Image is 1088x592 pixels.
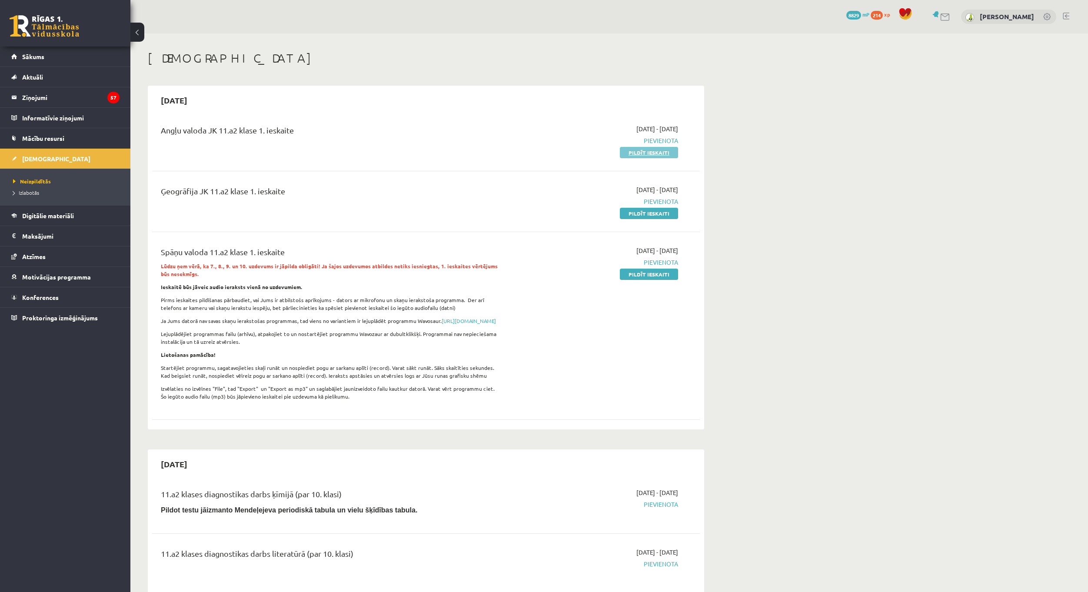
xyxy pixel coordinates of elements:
span: Izlabotās [13,189,39,196]
a: 8829 mP [846,11,869,18]
span: [DATE] - [DATE] [636,488,678,497]
a: Motivācijas programma [11,267,120,287]
span: Pievienota [514,559,678,569]
legend: Ziņojumi [22,87,120,107]
span: [DATE] - [DATE] [636,124,678,133]
strong: Lietošanas pamācība! [161,351,216,358]
span: 214 [871,11,883,20]
div: Ģeogrāfija JK 11.a2 klase 1. ieskaite [161,185,501,201]
a: Konferences [11,287,120,307]
a: [DEMOGRAPHIC_DATA] [11,149,120,169]
div: 11.a2 klases diagnostikas darbs literatūrā (par 10. klasi) [161,548,501,564]
span: Pievienota [514,197,678,206]
b: Pildot testu jāizmanto Mendeļejeva periodiskā tabula un vielu šķīdības tabula. [161,506,417,514]
a: 214 xp [871,11,894,18]
span: Konferences [22,293,59,301]
span: xp [884,11,890,18]
span: Pievienota [514,136,678,145]
span: Digitālie materiāli [22,212,74,220]
a: Pildīt ieskaiti [620,147,678,158]
i: 57 [107,92,120,103]
a: Digitālie materiāli [11,206,120,226]
a: Informatīvie ziņojumi [11,108,120,128]
span: Proktoringa izmēģinājums [22,314,98,322]
legend: Maksājumi [22,226,120,246]
p: Lejuplādējiet programmas failu (arhīvu), atpakojiet to un nostartējiet programmu Wavozaur ar dubu... [161,330,501,346]
a: Atzīmes [11,246,120,266]
span: Aktuāli [22,73,43,81]
h2: [DATE] [152,454,196,474]
a: [PERSON_NAME] [980,12,1034,21]
span: 8829 [846,11,861,20]
strong: Lūdzu ņem vērā, ka 7., 8., 9. un 10. uzdevums ir jāpilda obligāti! Ja šajos uzdevumos atbildes ne... [161,263,498,277]
a: Pildīt ieskaiti [620,208,678,219]
span: Pievienota [514,500,678,509]
a: Maksājumi [11,226,120,246]
h2: [DATE] [152,90,196,110]
a: Pildīt ieskaiti [620,269,678,280]
a: Aktuāli [11,67,120,87]
a: Rīgas 1. Tālmācības vidusskola [10,15,79,37]
span: Atzīmes [22,253,46,260]
img: Enno Šēnknehts [965,13,974,22]
div: Spāņu valoda 11.a2 klase 1. ieskaite [161,246,501,262]
strong: Ieskaitē būs jāveic audio ieraksts vienā no uzdevumiem. [161,283,303,290]
legend: Informatīvie ziņojumi [22,108,120,128]
p: Startējiet programmu, sagatavojieties skaļi runāt un nospiediet pogu ar sarkanu aplīti (record). ... [161,364,501,379]
span: [DATE] - [DATE] [636,548,678,557]
div: Angļu valoda JK 11.a2 klase 1. ieskaite [161,124,501,140]
span: [DATE] - [DATE] [636,185,678,194]
span: [DATE] - [DATE] [636,246,678,255]
a: Ziņojumi57 [11,87,120,107]
a: Sākums [11,47,120,67]
a: [URL][DOMAIN_NAME] [442,317,496,324]
a: Mācību resursi [11,128,120,148]
a: Izlabotās [13,189,122,196]
p: Pirms ieskaites pildīšanas pārbaudiet, vai Jums ir atbilstošs aprīkojums - dators ar mikrofonu un... [161,296,501,312]
span: mP [862,11,869,18]
p: Ja Jums datorā nav savas skaņu ierakstošas programmas, tad viens no variantiem ir lejuplādēt prog... [161,317,501,325]
span: Motivācijas programma [22,273,91,281]
div: 11.a2 klases diagnostikas darbs ķīmijā (par 10. klasi) [161,488,501,504]
span: Neizpildītās [13,178,51,185]
h1: [DEMOGRAPHIC_DATA] [148,51,704,66]
span: [DEMOGRAPHIC_DATA] [22,155,90,163]
span: Pievienota [514,258,678,267]
span: Mācību resursi [22,134,64,142]
span: Sākums [22,53,44,60]
p: Izvēlaties no izvēlnes "File", tad "Export" un "Export as mp3" un saglabājiet jaunizveidoto failu... [161,385,501,400]
a: Neizpildītās [13,177,122,185]
a: Proktoringa izmēģinājums [11,308,120,328]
